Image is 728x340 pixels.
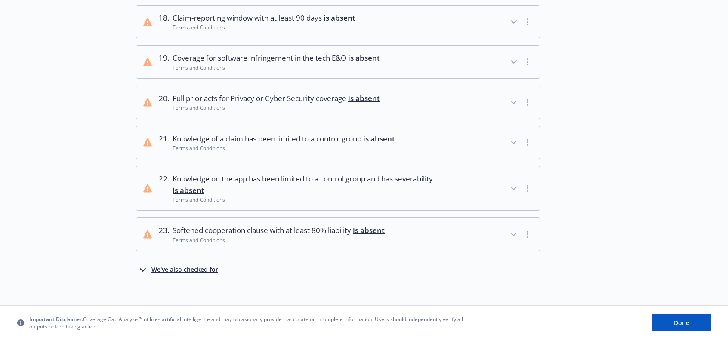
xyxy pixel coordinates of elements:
[159,93,169,112] div: 20 .
[159,225,169,244] div: 23 .
[136,126,540,159] button: 21.Knowledge of a claim has been limited to a control group is absentTerms and Conditions
[136,218,540,251] button: 23.Softened cooperation clause with at least 80% liability is absentTerms and Conditions
[674,319,689,327] span: Done
[173,144,395,152] div: Terms and Conditions
[173,93,380,104] span: Full prior acts for Privacy or Cyber Security coverage
[159,133,169,152] div: 21 .
[173,104,380,111] div: Terms and Conditions
[136,166,540,210] button: 22.Knowledge on the app has been limited to a control group and has severability is absentTerms a...
[136,6,540,38] button: 18.Claim-reporting window with at least 90 days is absentTerms and Conditions
[348,93,380,103] span: is absent
[136,86,540,119] button: 20.Full prior acts for Privacy or Cyber Security coverage is absentTerms and Conditions
[173,173,435,196] span: Knowledge on the app has been limited to a control group and has severability
[173,225,385,236] span: Softened cooperation clause with at least 80% liability
[138,265,218,275] button: We've also checked for
[173,185,204,195] span: is absent
[324,13,355,23] span: is absent
[159,173,169,203] div: 22 .
[652,314,711,331] button: Done
[173,12,355,24] span: Claim-reporting window with at least 90 days
[159,12,169,31] div: 18 .
[348,53,380,63] span: is absent
[136,46,540,78] button: 19.Coverage for software infringement in the tech E&O is absentTerms and Conditions
[173,52,380,64] span: Coverage for software infringement in the tech E&O
[363,134,395,144] span: is absent
[353,225,385,235] span: is absent
[151,265,218,275] div: We've also checked for
[173,64,380,71] div: Terms and Conditions
[173,24,355,31] div: Terms and Conditions
[159,52,169,71] div: 19 .
[29,315,468,330] span: Coverage Gap Analysis™ utilizes artificial intelligence and may occasionally provide inaccurate o...
[173,196,435,203] div: Terms and Conditions
[29,315,83,323] span: Important Disclaimer:
[173,133,395,144] span: Knowledge of a claim has been limited to a control group
[173,236,385,244] div: Terms and Conditions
